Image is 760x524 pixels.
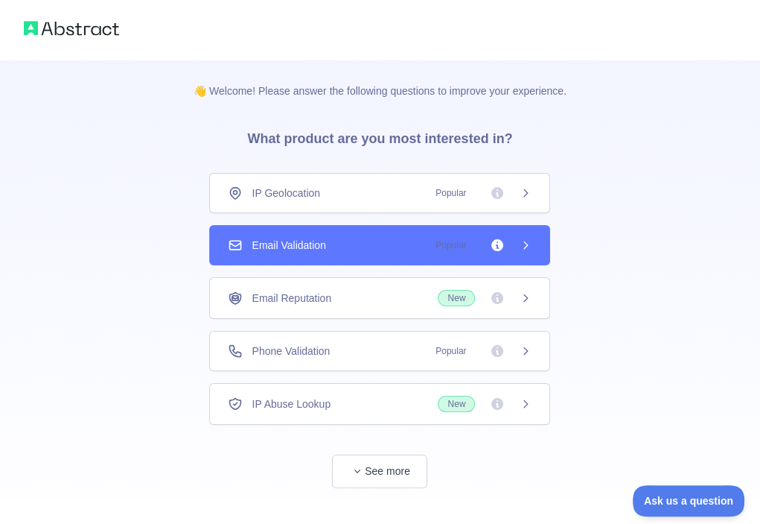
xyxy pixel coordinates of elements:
[332,455,427,488] button: See more
[252,344,330,359] span: Phone Validation
[252,186,320,201] span: IP Geolocation
[170,60,590,98] p: 👋 Welcome! Please answer the following questions to improve your experience.
[438,290,475,306] span: New
[427,238,475,253] span: Popular
[252,291,331,306] span: Email Reputation
[252,238,325,253] span: Email Validation
[427,344,475,359] span: Popular
[24,18,119,39] img: Abstract logo
[252,397,330,411] span: IP Abuse Lookup
[633,485,745,517] iframe: Toggle Customer Support
[438,396,475,412] span: New
[223,98,536,173] h3: What product are you most interested in?
[427,186,475,201] span: Popular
